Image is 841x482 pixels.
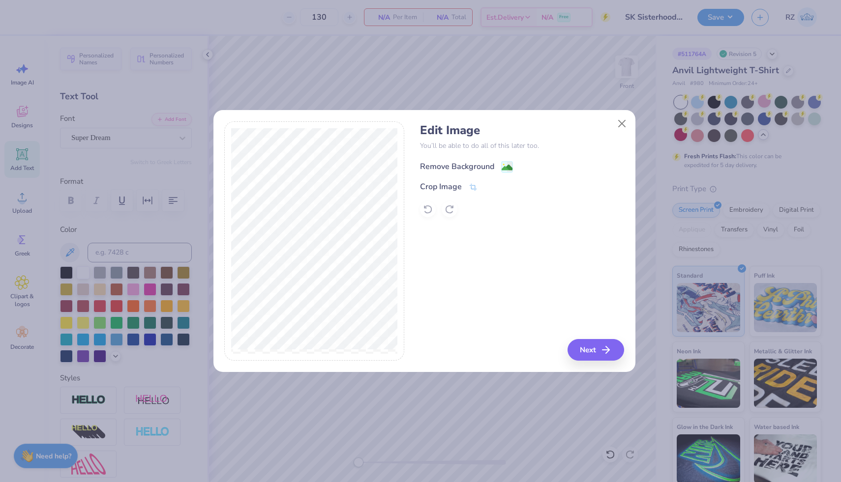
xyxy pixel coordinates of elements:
[568,339,624,361] button: Next
[420,123,624,138] h4: Edit Image
[612,114,631,133] button: Close
[420,141,624,151] p: You’ll be able to do all of this later too.
[420,161,494,172] div: Remove Background
[420,181,462,193] div: Crop Image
